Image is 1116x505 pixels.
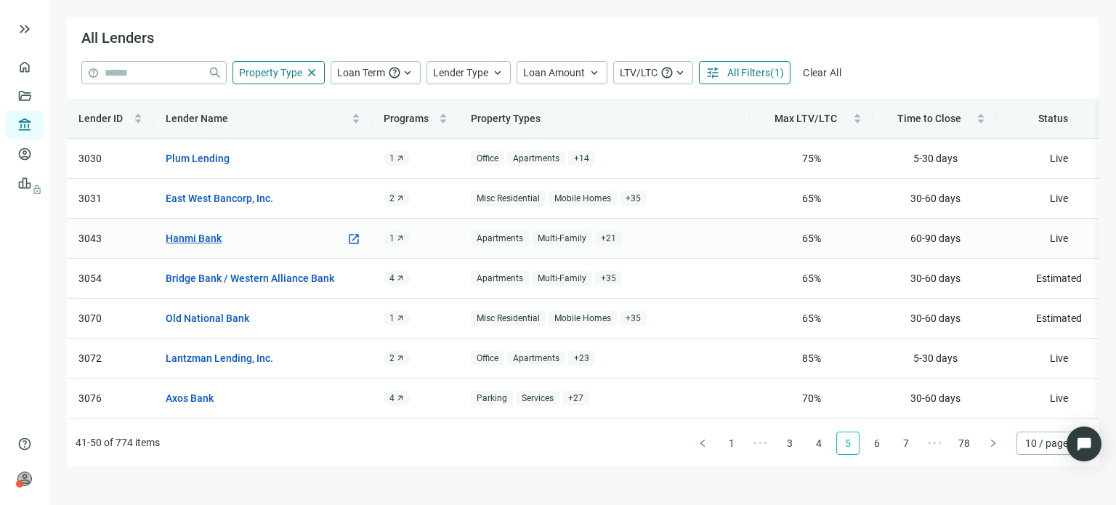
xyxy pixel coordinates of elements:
[775,113,837,124] span: Max LTV/LTC
[166,113,228,124] span: Lender Name
[1067,427,1101,461] div: Open Intercom Messenger
[78,113,123,124] span: Lender ID
[897,113,961,124] span: Time to Close
[384,113,429,124] span: Programs
[1038,113,1068,124] span: Status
